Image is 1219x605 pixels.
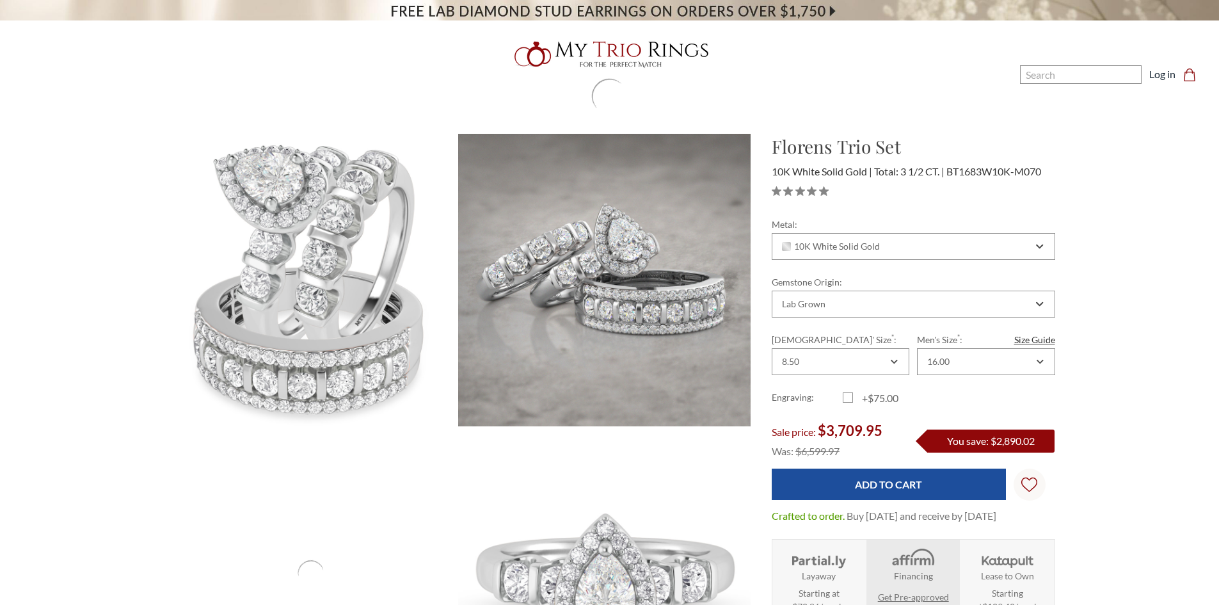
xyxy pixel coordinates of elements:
span: $3,709.95 [818,422,882,439]
dt: Crafted to order. [772,508,845,524]
dd: Buy [DATE] and receive by [DATE] [847,508,996,524]
span: Total: 3 1/2 CT. [874,165,944,177]
div: Combobox [917,348,1055,375]
label: +$75.00 [843,391,914,406]
label: Metal: [772,218,1055,231]
a: Wish Lists [1014,469,1046,501]
span: $6,599.97 [795,445,840,457]
div: 16.00 [927,357,950,367]
span: BT1683W10K-M070 [946,165,1041,177]
svg: cart.cart_preview [1183,69,1196,81]
svg: Wish Lists [1021,437,1037,533]
strong: Layaway [802,569,836,583]
div: Lab Grown [782,299,825,309]
a: Get Pre-approved [878,590,949,604]
span: Was: [772,445,793,457]
a: Cart with 0 items [1183,67,1204,82]
img: Photo of Florens 3 1/2 ct tw. Lab Grown Pear Solitaire Trio Set 10K White Gold [BT1683W-M070] [165,134,458,426]
div: Combobox [772,291,1055,318]
img: Layaway [789,547,849,569]
strong: Lease to Own [981,569,1034,583]
label: [DEMOGRAPHIC_DATA]' Size : [772,333,909,346]
span: 10K White Solid Gold [772,165,872,177]
div: 8.50 [782,357,799,367]
label: Gemstone Origin: [772,275,1055,289]
a: Log in [1149,67,1175,82]
a: My Trio Rings [353,34,865,75]
div: Combobox [772,233,1055,260]
img: Photo of Florens 3 1/2 ct tw. Lab Grown Pear Solitaire Trio Set 10K White Gold [BT1683W-M070] [458,134,751,426]
img: Affirm [883,547,943,569]
span: Sale price: [772,426,816,438]
img: Katapult [978,547,1037,569]
h1: Florens Trio Set [772,133,1055,160]
span: You save: $2,890.02 [947,435,1035,447]
input: Search [1020,65,1142,84]
div: Combobox [772,348,909,375]
label: Engraving: [772,391,843,406]
span: 10K White Solid Gold [782,241,880,252]
input: Add to Cart [772,469,1006,500]
label: Men's Size : [917,333,1055,346]
img: My Trio Rings [507,34,712,75]
strong: Financing [894,569,933,583]
a: Size Guide [1014,333,1055,346]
